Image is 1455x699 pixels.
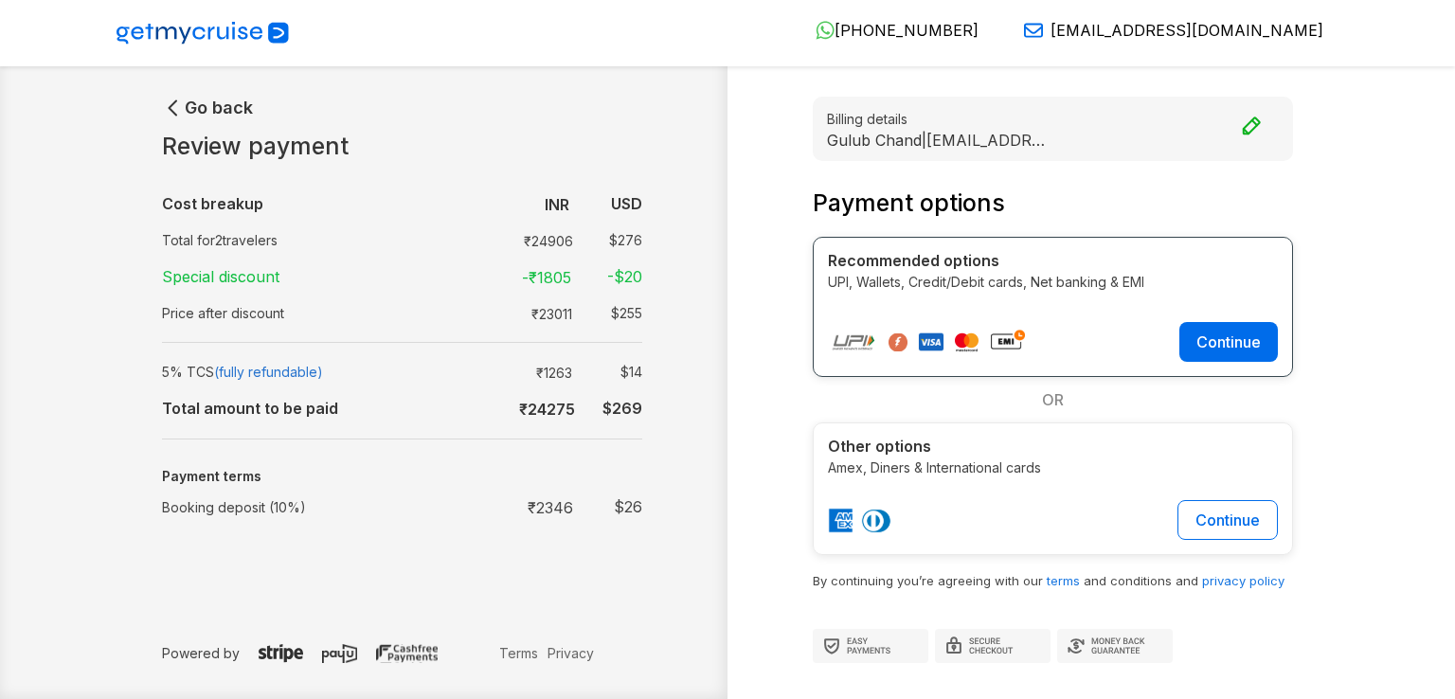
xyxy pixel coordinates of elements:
td: ₹ 1263 [511,358,580,385]
td: $ 14 [580,358,642,385]
td: ₹ 23011 [511,299,580,327]
b: Total amount to be paid [162,399,338,418]
td: Price after discount [162,296,475,331]
td: : [475,488,484,526]
img: cashfree [376,644,438,663]
button: Continue [1177,500,1278,540]
b: INR [545,195,569,214]
small: Billing details [827,109,1279,129]
p: Powered by [162,643,494,663]
a: [PHONE_NUMBER] [800,21,979,40]
div: OR [813,377,1293,422]
p: UPI, Wallets, Credit/Debit cards, Net banking & EMI [828,272,1278,292]
td: : [475,354,484,389]
a: Privacy [543,643,599,663]
td: : [475,296,484,331]
span: (fully refundable) [214,364,323,380]
td: : [475,389,484,427]
strong: ₹ 2346 [528,498,573,517]
h4: Recommended options [828,252,1278,270]
strong: $ 26 [614,497,642,516]
td: ₹ 24906 [511,226,581,254]
p: By continuing you’re agreeing with our and conditions and [813,570,1293,591]
img: payu [322,644,357,663]
button: Go back [162,97,253,119]
img: stripe [259,644,303,663]
td: : [475,223,484,258]
h1: Review payment [162,133,642,161]
td: Total for 2 travelers [162,223,475,258]
td: 5% TCS [162,354,475,389]
strong: -₹ 1805 [522,268,571,287]
h3: Payment options [813,189,1293,218]
td: $ 276 [581,226,642,254]
img: WhatsApp [816,21,835,40]
b: $ 269 [602,399,642,418]
span: [PHONE_NUMBER] [835,21,979,40]
td: : [475,258,484,296]
b: USD [611,194,642,213]
a: terms [1047,573,1080,588]
a: [EMAIL_ADDRESS][DOMAIN_NAME] [1009,21,1323,40]
h4: Other options [828,438,1278,456]
p: Gulub Chand | [EMAIL_ADDRESS][DOMAIN_NAME] [827,131,1045,149]
h5: Payment terms [162,469,642,485]
td: : [475,185,484,223]
a: Terms [494,643,543,663]
strong: -$ 20 [607,267,642,286]
img: Email [1024,21,1043,40]
p: Amex, Diners & International cards [828,457,1278,477]
span: [EMAIL_ADDRESS][DOMAIN_NAME] [1051,21,1323,40]
b: Cost breakup [162,194,263,213]
strong: Special discount [162,267,279,286]
td: Booking deposit (10%) [162,488,475,526]
button: Continue [1179,322,1278,362]
a: privacy policy [1202,573,1284,588]
b: ₹ 24275 [519,400,575,419]
td: $ 255 [580,299,642,327]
